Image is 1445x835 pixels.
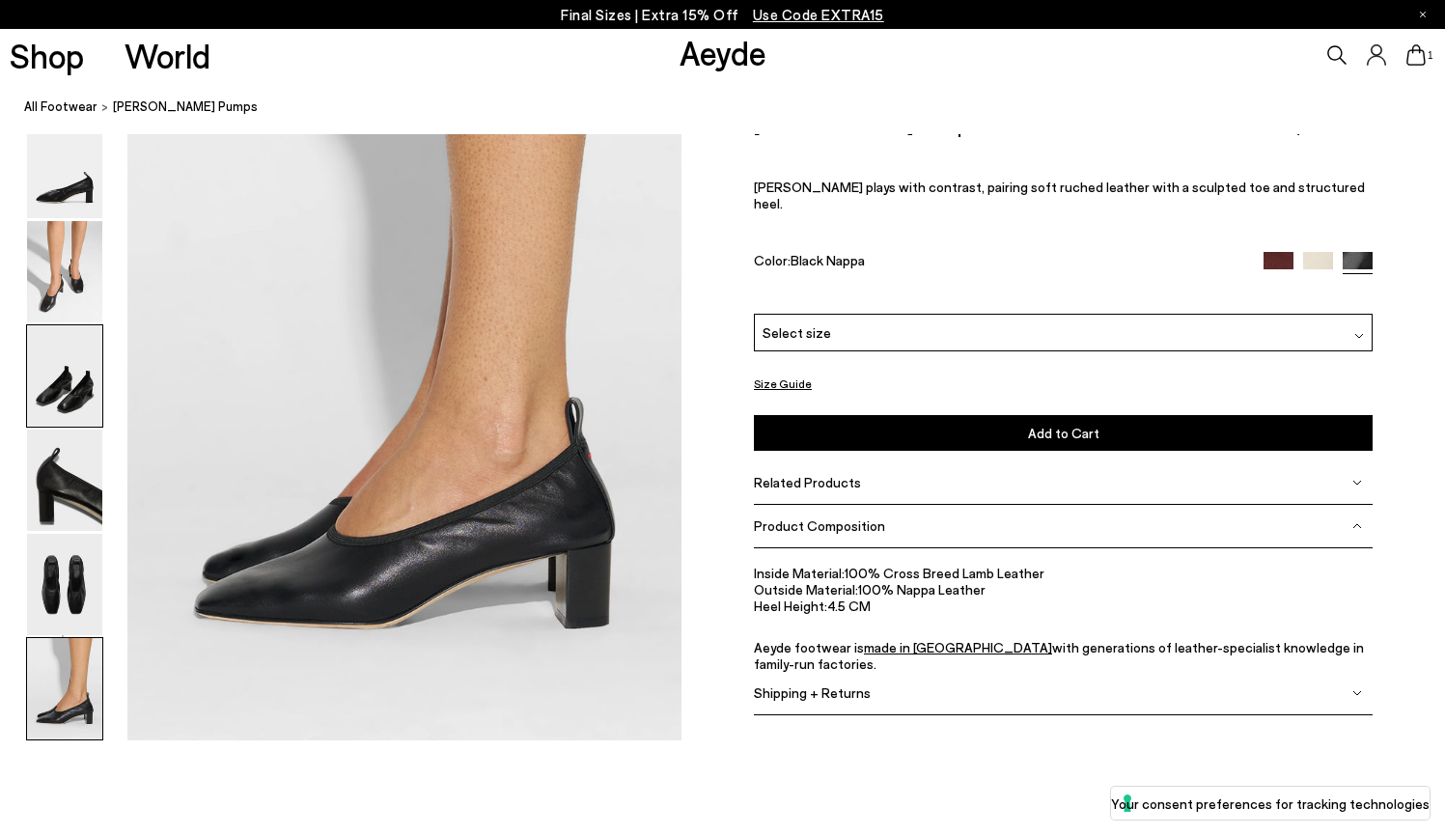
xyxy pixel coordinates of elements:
[763,322,831,343] span: Select size
[754,581,858,598] span: Outside Material:
[24,81,1445,134] nav: breadcrumb
[1111,787,1430,820] button: Your consent preferences for tracking technologies
[754,598,827,614] span: Heel Height:
[561,3,884,27] p: Final Sizes | Extra 15% Off
[1352,688,1362,698] img: svg%3E
[1406,44,1426,66] a: 1
[680,32,766,72] a: Aeyde
[791,252,865,268] span: Black Nappa
[754,372,812,396] button: Size Guide
[1426,50,1435,61] span: 1
[754,684,871,701] span: Shipping + Returns
[27,534,102,635] img: Narissa Ruched Pumps - Image 5
[113,97,258,117] span: [PERSON_NAME] Pumps
[754,565,845,581] span: Inside Material:
[1028,425,1099,441] span: Add to Cart
[754,179,1373,211] p: [PERSON_NAME] plays with contrast, pairing soft ruched leather with a sculpted toe and structured...
[754,639,1364,672] span: with generations of leather-specialist knowledge in family-run factories.
[753,6,884,23] span: Navigate to /collections/ss25-final-sizes
[754,474,861,490] span: Related Products
[754,565,1373,581] li: 100% Cross Breed Lamb Leather
[1352,478,1362,487] img: svg%3E
[754,581,1373,598] li: 100% Nappa Leather
[27,325,102,427] img: Narissa Ruched Pumps - Image 3
[1354,331,1364,341] img: svg%3E
[754,598,1373,614] li: 4.5 CM
[24,97,97,117] a: All Footwear
[27,430,102,531] img: Narissa Ruched Pumps - Image 4
[27,221,102,322] img: Narissa Ruched Pumps - Image 2
[754,252,1243,274] div: Color:
[1111,793,1430,814] label: Your consent preferences for tracking technologies
[754,415,1373,451] button: Add to Cart
[864,639,1052,655] a: made in [GEOGRAPHIC_DATA]
[754,639,864,655] span: Aeyde footwear is
[27,638,102,739] img: Narissa Ruched Pumps - Image 6
[754,517,885,534] span: Product Composition
[10,39,84,72] a: Shop
[125,39,210,72] a: World
[1352,521,1362,531] img: svg%3E
[27,117,102,218] img: Narissa Ruched Pumps - Image 1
